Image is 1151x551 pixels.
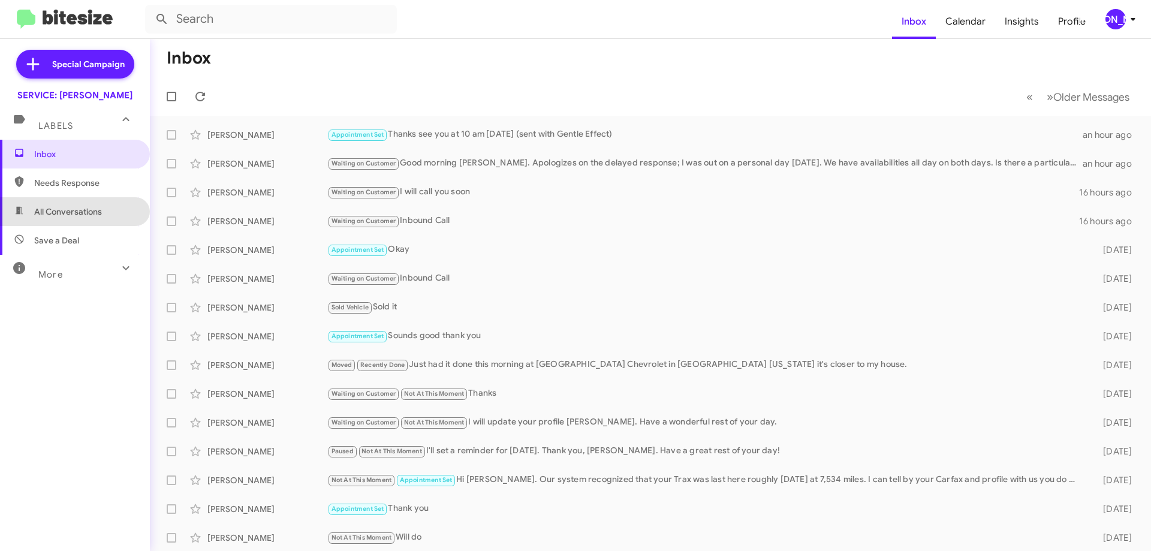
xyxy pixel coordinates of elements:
[892,4,936,39] a: Inbox
[1019,85,1040,109] button: Previous
[1079,215,1141,227] div: 16 hours ago
[16,50,134,79] a: Special Campaign
[1084,532,1141,544] div: [DATE]
[1053,91,1129,104] span: Older Messages
[327,329,1084,343] div: Sounds good thank you
[327,444,1084,458] div: I'll set a reminder for [DATE]. Thank you, [PERSON_NAME]. Have a great rest of your day!
[207,532,327,544] div: [PERSON_NAME]
[207,359,327,371] div: [PERSON_NAME]
[327,358,1084,372] div: Just had it done this morning at [GEOGRAPHIC_DATA] Chevrolet in [GEOGRAPHIC_DATA] [US_STATE] it's...
[332,505,384,513] span: Appointment Set
[327,185,1079,199] div: I will call you soon
[207,129,327,141] div: [PERSON_NAME]
[332,447,354,455] span: Paused
[327,387,1084,401] div: Thanks
[1084,244,1141,256] div: [DATE]
[332,131,384,138] span: Appointment Set
[404,418,465,426] span: Not At This Moment
[404,390,465,398] span: Not At This Moment
[207,273,327,285] div: [PERSON_NAME]
[167,49,211,68] h1: Inbox
[327,502,1084,516] div: Thank you
[332,275,396,282] span: Waiting on Customer
[1084,417,1141,429] div: [DATE]
[995,4,1048,39] a: Insights
[207,474,327,486] div: [PERSON_NAME]
[1084,330,1141,342] div: [DATE]
[1048,4,1095,39] a: Profile
[332,361,352,369] span: Moved
[327,272,1084,285] div: Inbound Call
[34,148,136,160] span: Inbox
[360,361,405,369] span: Recently Done
[207,158,327,170] div: [PERSON_NAME]
[327,300,1084,314] div: Sold it
[327,128,1083,141] div: Thanks see you at 10 am [DATE] (sent with Gentle Effect)
[332,418,396,426] span: Waiting on Customer
[207,417,327,429] div: [PERSON_NAME]
[17,89,132,101] div: SERVICE: [PERSON_NAME]
[327,156,1083,170] div: Good morning [PERSON_NAME]. Apologizes on the delayed response; I was out on a personal day [DATE...
[361,447,422,455] span: Not At This Moment
[332,476,392,484] span: Not At This Moment
[1105,9,1126,29] div: [PERSON_NAME]
[1095,9,1138,29] button: [PERSON_NAME]
[332,188,396,196] span: Waiting on Customer
[327,415,1084,429] div: I will update your profile [PERSON_NAME]. Have a wonderful rest of your day.
[34,177,136,189] span: Needs Response
[400,476,453,484] span: Appointment Set
[1084,445,1141,457] div: [DATE]
[332,217,396,225] span: Waiting on Customer
[207,186,327,198] div: [PERSON_NAME]
[936,4,995,39] a: Calendar
[207,215,327,227] div: [PERSON_NAME]
[1020,85,1137,109] nav: Page navigation example
[1026,89,1033,104] span: «
[52,58,125,70] span: Special Campaign
[1083,158,1141,170] div: an hour ago
[1084,474,1141,486] div: [DATE]
[1084,359,1141,371] div: [DATE]
[327,243,1084,257] div: Okay
[207,503,327,515] div: [PERSON_NAME]
[332,534,392,541] span: Not At This Moment
[207,445,327,457] div: [PERSON_NAME]
[332,390,396,398] span: Waiting on Customer
[38,121,73,131] span: Labels
[207,330,327,342] div: [PERSON_NAME]
[327,473,1084,487] div: Hi [PERSON_NAME]. Our system recognized that your Trax was last here roughly [DATE] at 7,534 mile...
[1084,503,1141,515] div: [DATE]
[34,234,79,246] span: Save a Deal
[332,303,369,311] span: Sold Vehicle
[38,269,63,280] span: More
[327,531,1084,544] div: Will do
[327,214,1079,228] div: Inbound Call
[332,332,384,340] span: Appointment Set
[34,206,102,218] span: All Conversations
[207,388,327,400] div: [PERSON_NAME]
[207,244,327,256] div: [PERSON_NAME]
[1047,89,1053,104] span: »
[332,159,396,167] span: Waiting on Customer
[145,5,397,34] input: Search
[1039,85,1137,109] button: Next
[207,302,327,314] div: [PERSON_NAME]
[1084,388,1141,400] div: [DATE]
[1083,129,1141,141] div: an hour ago
[1084,273,1141,285] div: [DATE]
[1079,186,1141,198] div: 16 hours ago
[1084,302,1141,314] div: [DATE]
[332,246,384,254] span: Appointment Set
